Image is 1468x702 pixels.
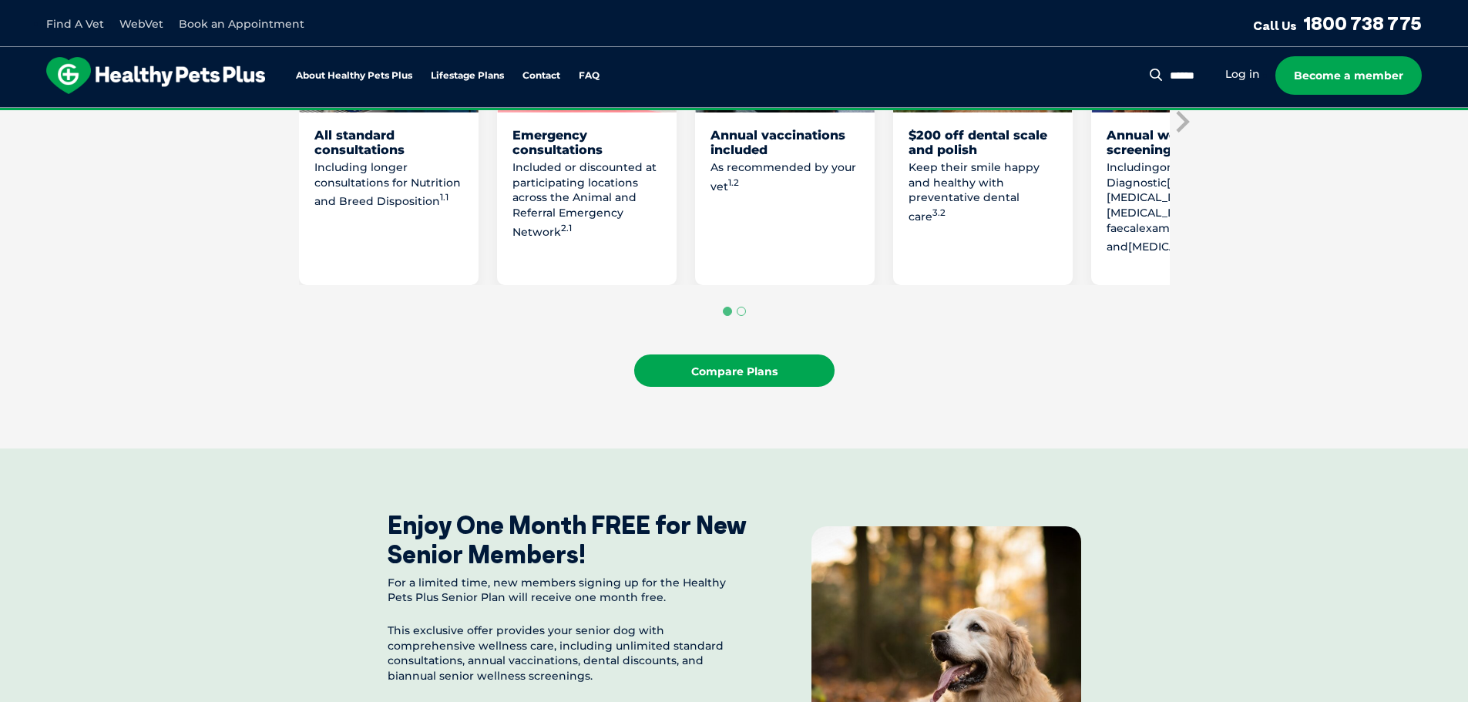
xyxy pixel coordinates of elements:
[737,307,746,316] button: Go to page 2
[710,160,859,194] p: As recommended by your vet
[431,71,504,81] a: Lifestage Plans
[728,177,739,188] sup: 1.2
[1107,160,1228,190] span: one each of: Diagnostic
[179,17,304,31] a: Book an Appointment
[522,71,560,81] a: Contact
[1107,221,1139,235] span: faecal
[1107,240,1128,254] span: and
[1225,67,1260,82] a: Log in
[296,71,412,81] a: About Healthy Pets Plus
[1167,176,1262,190] span: [MEDICAL_DATA]
[119,17,163,31] a: WebVet
[932,207,946,218] sup: 3.2
[1107,160,1160,174] span: Including
[909,160,1057,224] p: Keep their smile happy and healthy with preventative dental care
[388,510,750,569] div: Enjoy One Month FREE for New Senior Members!
[314,160,463,209] p: Including longer consultations for Nutrition and Breed Disposition
[1107,190,1202,204] span: [MEDICAL_DATA]
[634,354,835,387] a: Compare Plans
[710,128,859,157] div: Annual vaccinations included
[388,576,750,606] p: For a limited time, new members signing up for the Healthy Pets Plus Senior Plan will receive one...
[723,307,732,316] button: Go to page 1
[512,128,661,157] div: Emergency consultations
[1147,67,1166,82] button: Search
[1253,18,1297,33] span: Call Us
[1170,110,1193,133] button: Next slide
[1107,128,1255,157] div: Annual wellness screenings
[561,223,572,233] sup: 2.1
[1107,206,1202,220] span: [MEDICAL_DATA]
[299,304,1170,318] ul: Select a slide to show
[579,71,600,81] a: FAQ
[314,128,463,157] div: All standard consultations
[512,160,661,240] p: Included or discounted at participating locations across the Animal and Referral Emergency Network
[446,108,1022,122] span: Proactive, preventative wellness program designed to keep your pet healthier and happier for longer
[1128,240,1224,254] span: [MEDICAL_DATA]
[440,192,448,203] sup: 1.1
[46,17,104,31] a: Find A Vet
[388,623,750,684] p: This exclusive offer provides your senior dog with comprehensive wellness care, including unlimit...
[909,128,1057,157] div: $200 off dental scale and polish
[46,57,265,94] img: hpp-logo
[1253,12,1422,35] a: Call Us1800 738 775
[1275,56,1422,95] a: Become a member
[1139,221,1170,235] span: exam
